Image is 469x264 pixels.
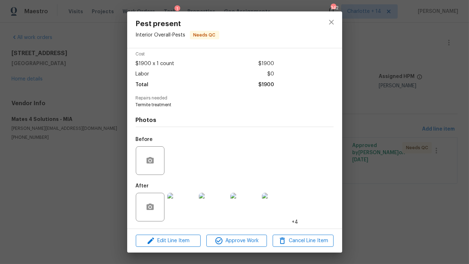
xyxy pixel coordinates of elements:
[258,59,274,69] span: $1900
[136,96,334,101] span: Repairs needed
[136,137,153,142] h5: Before
[136,235,201,247] button: Edit Line Item
[136,33,186,38] span: Interior Overall - Pests
[138,236,198,245] span: Edit Line Item
[267,69,274,79] span: $0
[258,80,274,90] span: $1900
[191,31,219,39] span: Needs QC
[273,235,333,247] button: Cancel Line Item
[136,102,314,108] span: Termite treatment
[275,236,331,245] span: Cancel Line Item
[292,219,298,226] span: +4
[323,14,340,31] button: close
[136,59,174,69] span: $1900 x 1 count
[206,235,267,247] button: Approve Work
[136,184,149,189] h5: After
[331,4,336,11] div: 342
[136,80,149,90] span: Total
[136,52,274,57] span: Cost
[136,69,149,79] span: Labor
[136,117,334,124] h4: Photos
[174,5,180,13] div: 1
[209,236,265,245] span: Approve Work
[136,20,219,28] span: Pest present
